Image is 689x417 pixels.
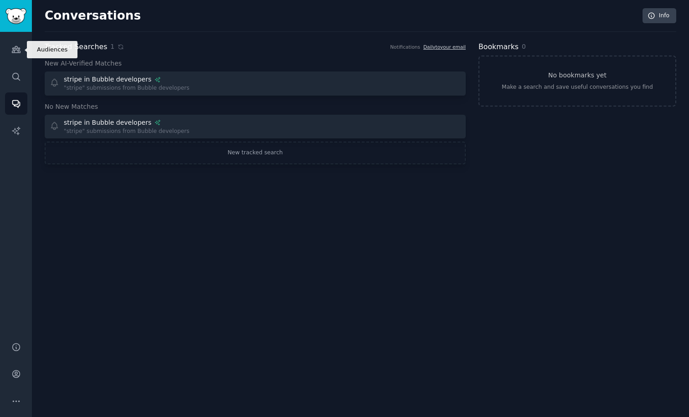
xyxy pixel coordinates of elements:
[45,142,466,164] a: New tracked search
[64,127,190,136] div: "stripe" submissions from Bubble developers
[390,44,420,50] div: Notifications
[45,9,141,23] h2: Conversations
[45,59,122,68] span: New AI-Verified Matches
[45,41,107,53] h2: Tracked Searches
[522,43,526,50] span: 0
[478,41,519,53] h2: Bookmarks
[110,42,114,51] span: 1
[64,75,151,84] div: stripe in Bubble developers
[64,118,151,127] div: stripe in Bubble developers
[548,71,607,80] h3: No bookmarks yet
[423,44,466,50] a: Dailytoyour email
[45,71,466,96] a: stripe in Bubble developers"stripe" submissions from Bubble developers
[45,115,466,139] a: stripe in Bubble developers"stripe" submissions from Bubble developers
[478,56,676,107] a: No bookmarks yetMake a search and save useful conversations you find
[64,84,190,92] div: "stripe" submissions from Bubble developers
[502,83,653,92] div: Make a search and save useful conversations you find
[643,8,676,24] a: Info
[45,102,98,112] span: No New Matches
[5,8,26,24] img: GummySearch logo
